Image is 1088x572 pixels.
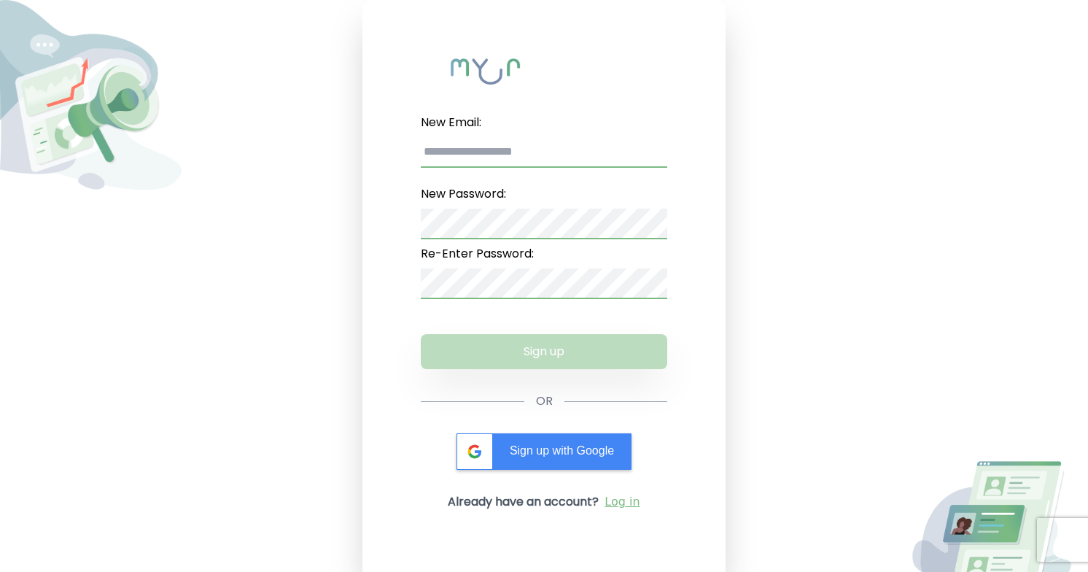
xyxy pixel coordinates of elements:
img: My Influency [451,58,637,85]
h2: Already have an account? [448,493,599,511]
a: Log in [605,493,640,511]
label: New Password: [421,179,667,209]
label: New Email: [421,108,667,137]
label: Re-Enter Password: [421,239,667,268]
span: Sign up with Google [510,444,614,457]
div: Sign up with Google [456,433,632,470]
span: OR [536,393,553,410]
button: Sign up [421,334,667,369]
